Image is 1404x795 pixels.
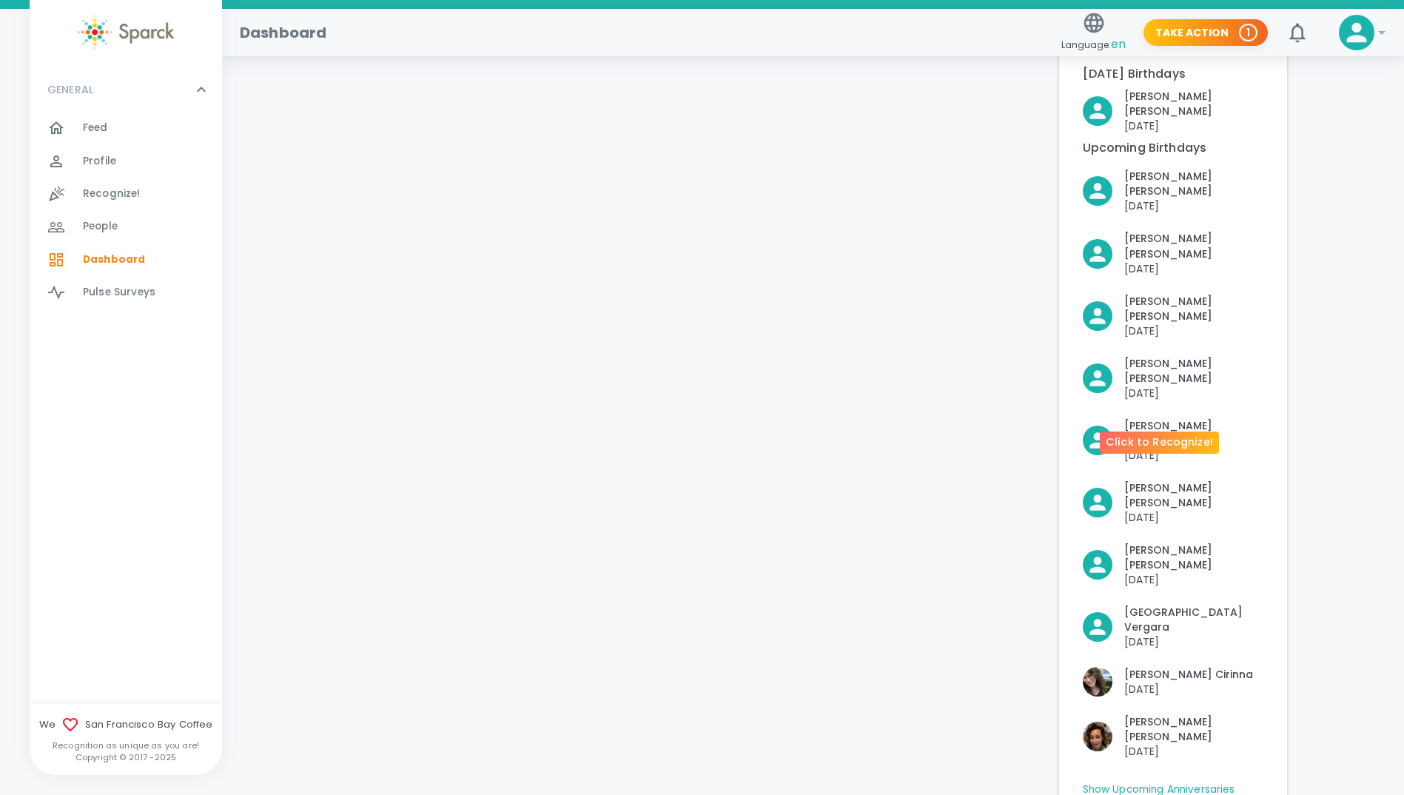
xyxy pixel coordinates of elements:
img: Picture of Nicole Perry [1083,722,1112,751]
p: [PERSON_NAME] [PERSON_NAME] [1124,231,1263,261]
div: Click to Recognize! [1071,77,1263,133]
p: Copyright © 2017 - 2025 [30,751,222,763]
a: Dashboard [30,244,222,276]
span: Pulse Surveys [83,285,155,300]
div: Click to Recognize! [1071,282,1263,338]
p: [DATE] [1124,386,1263,400]
span: Recognize! [83,187,141,201]
p: [DATE] [1124,323,1263,338]
span: We San Francisco Bay Coffee [30,716,222,734]
p: [DATE] Birthdays [1083,65,1263,83]
div: Click to Recognize! [1071,702,1263,759]
p: [PERSON_NAME] [PERSON_NAME] [1124,356,1263,386]
span: Language: [1061,35,1126,55]
div: Click to Recognize! [1100,432,1219,454]
button: Click to Recognize! [1083,169,1263,213]
p: [GEOGRAPHIC_DATA] Vergara [1124,605,1263,634]
a: Profile [30,145,222,178]
p: [DATE] [1124,118,1263,133]
p: [PERSON_NAME] [PERSON_NAME] [1124,294,1263,323]
div: Click to Recognize! [1071,219,1263,275]
a: Pulse Surveys [30,276,222,309]
p: [DATE] [1124,198,1263,213]
p: Recognition as unique as you are! [30,739,222,751]
span: Profile [83,154,116,169]
button: Click to Recognize! [1083,294,1263,338]
button: Click to Recognize! [1083,418,1263,463]
a: Feed [30,112,222,144]
div: Click to Recognize! [1071,655,1253,697]
p: [DATE] [1124,448,1263,463]
p: [DATE] [1124,744,1263,759]
p: [DATE] [1124,682,1253,697]
button: Click to Recognize! [1083,667,1253,697]
button: Click to Recognize! [1083,605,1263,649]
button: Click to Recognize! [1083,714,1263,759]
div: Click to Recognize! [1071,593,1263,649]
p: GENERAL [47,82,93,97]
span: Feed [83,121,108,135]
div: Click to Recognize! [1071,531,1263,587]
p: [PERSON_NAME] [PERSON_NAME] [1124,418,1263,448]
p: [DATE] [1124,510,1263,525]
a: Recognize! [30,178,222,210]
a: People [30,210,222,243]
span: en [1111,36,1126,53]
p: [PERSON_NAME] [PERSON_NAME] [1124,714,1263,744]
a: Sparck logo [30,15,222,50]
p: [DATE] [1124,572,1263,587]
p: [PERSON_NAME] [PERSON_NAME] [1124,89,1263,118]
img: Picture of Vashti Cirinna [1083,667,1112,697]
div: Click to Recognize! [1071,344,1263,400]
p: [PERSON_NAME] [PERSON_NAME] [1124,169,1263,198]
span: Dashboard [83,252,145,267]
p: [DATE] [1124,634,1263,649]
p: Upcoming Birthdays [1083,139,1263,157]
p: [PERSON_NAME] [PERSON_NAME] [1124,543,1263,572]
span: People [83,219,118,234]
p: 1 [1246,25,1250,40]
h1: Dashboard [240,21,326,44]
p: [DATE] [1124,261,1263,276]
button: Click to Recognize! [1083,480,1263,525]
div: GENERAL [30,67,222,112]
button: Click to Recognize! [1083,543,1263,587]
div: Click to Recognize! [1071,157,1263,213]
button: Click to Recognize! [1083,356,1263,400]
button: Language:en [1055,7,1132,59]
img: Sparck logo [78,15,174,50]
div: Click to Recognize! [1071,406,1263,463]
button: Click to Recognize! [1083,89,1263,133]
button: Take Action 1 [1143,19,1268,47]
p: [PERSON_NAME] Cirinna [1124,667,1253,682]
p: [PERSON_NAME] [PERSON_NAME] [1124,480,1263,510]
button: Click to Recognize! [1083,231,1263,275]
div: Click to Recognize! [1071,469,1263,525]
div: GENERAL [30,112,222,315]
